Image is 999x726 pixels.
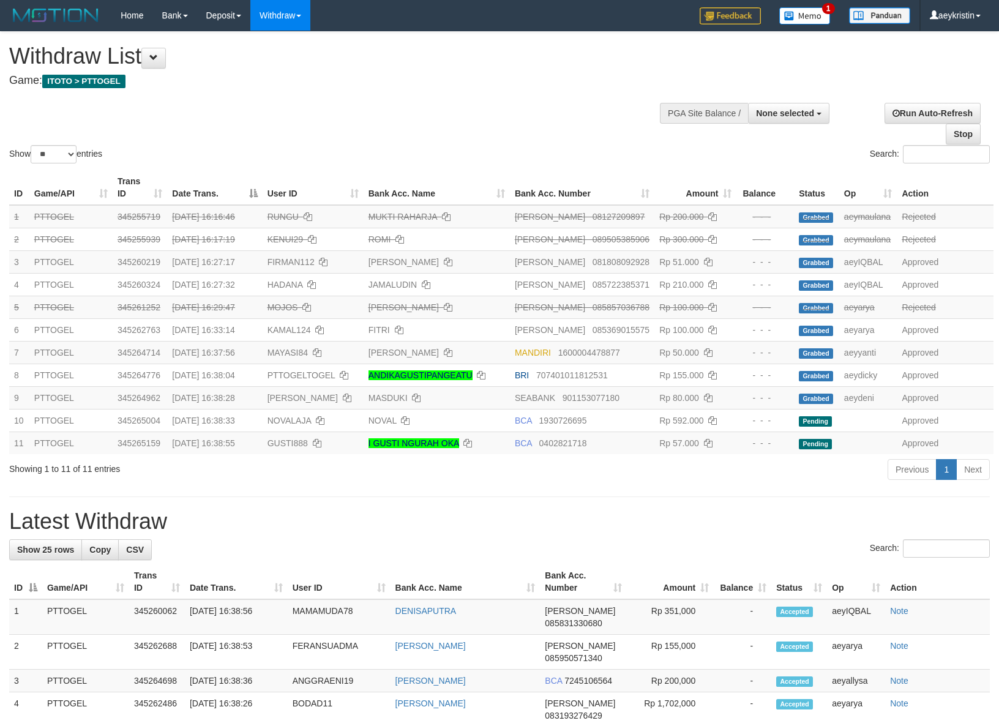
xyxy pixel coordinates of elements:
[827,564,885,599] th: Op: activate to sort column ascending
[771,564,827,599] th: Status: activate to sort column ascending
[9,539,82,560] a: Show 25 rows
[776,642,813,652] span: Accepted
[741,437,789,449] div: - - -
[659,438,699,448] span: Rp 57.000
[545,618,602,628] span: Copy 085831330680 to clipboard
[885,564,990,599] th: Action
[172,393,234,403] span: [DATE] 16:38:28
[545,711,602,720] span: Copy 083193276429 to clipboard
[42,599,129,635] td: PTTOGEL
[839,364,897,386] td: aeydicky
[515,325,585,335] span: [PERSON_NAME]
[540,564,627,599] th: Bank Acc. Number: activate to sort column ascending
[741,279,789,291] div: - - -
[172,438,234,448] span: [DATE] 16:38:55
[515,416,532,425] span: BCA
[89,545,111,555] span: Copy
[799,258,833,268] span: Grabbed
[890,698,908,708] a: Note
[539,438,587,448] span: Copy 0402821718 to clipboard
[654,170,736,205] th: Amount: activate to sort column ascending
[870,145,990,163] label: Search:
[756,108,814,118] span: None selected
[113,170,167,205] th: Trans ID: activate to sort column ascending
[946,124,981,144] a: Stop
[897,250,993,273] td: Approved
[288,670,391,692] td: ANGGRAENI19
[558,348,620,357] span: Copy 1600004478877 to clipboard
[172,416,234,425] span: [DATE] 16:38:33
[839,170,897,205] th: Op: activate to sort column ascending
[799,416,832,427] span: Pending
[515,302,585,312] span: [PERSON_NAME]
[515,212,585,222] span: [PERSON_NAME]
[593,212,645,222] span: Copy 08127209897 to clipboard
[9,599,42,635] td: 1
[897,205,993,228] td: Rejected
[799,212,833,223] span: Grabbed
[9,364,29,386] td: 8
[29,205,113,228] td: PTTOGEL
[515,234,585,244] span: [PERSON_NAME]
[897,296,993,318] td: Rejected
[167,170,262,205] th: Date Trans.: activate to sort column descending
[29,364,113,386] td: PTTOGEL
[369,370,473,380] a: ANDIKAGUSTIPANGEATU
[659,348,699,357] span: Rp 50.000
[126,545,144,555] span: CSV
[545,653,602,663] span: Copy 085950571340 to clipboard
[545,606,615,616] span: [PERSON_NAME]
[9,341,29,364] td: 7
[515,370,529,380] span: BRI
[799,326,833,336] span: Grabbed
[593,234,649,244] span: Copy 089505385906 to clipboard
[885,103,981,124] a: Run Auto-Refresh
[659,416,703,425] span: Rp 592.000
[799,348,833,359] span: Grabbed
[268,302,298,312] span: MOJOS
[627,599,714,635] td: Rp 351,000
[799,394,833,404] span: Grabbed
[185,564,288,599] th: Date Trans.: activate to sort column ascending
[9,205,29,228] td: 1
[545,676,562,686] span: BCA
[29,296,113,318] td: PTTOGEL
[29,273,113,296] td: PTTOGEL
[118,212,160,222] span: 345255719
[545,641,615,651] span: [PERSON_NAME]
[839,273,897,296] td: aeyIQBAL
[118,325,160,335] span: 345262763
[395,676,466,686] a: [PERSON_NAME]
[659,212,703,222] span: Rp 200.000
[129,564,185,599] th: Trans ID: activate to sort column ascending
[515,393,555,403] span: SEABANK
[29,250,113,273] td: PTTOGEL
[9,44,654,69] h1: Withdraw List
[9,273,29,296] td: 4
[9,386,29,409] td: 9
[185,599,288,635] td: [DATE] 16:38:56
[268,257,315,267] span: FIRMAN112
[9,228,29,250] td: 2
[536,370,608,380] span: Copy 707401011812531 to clipboard
[172,302,234,312] span: [DATE] 16:29:47
[81,539,119,560] a: Copy
[172,212,234,222] span: [DATE] 16:16:46
[659,393,699,403] span: Rp 80.000
[563,393,619,403] span: Copy 901153077180 to clipboard
[799,280,833,291] span: Grabbed
[9,432,29,454] td: 11
[659,280,703,290] span: Rp 210.000
[776,699,813,709] span: Accepted
[129,599,185,635] td: 345260062
[627,635,714,670] td: Rp 155,000
[395,698,466,708] a: [PERSON_NAME]
[9,409,29,432] td: 10
[31,145,77,163] select: Showentries
[627,670,714,692] td: Rp 200,000
[890,641,908,651] a: Note
[539,416,587,425] span: Copy 1930726695 to clipboard
[736,170,794,205] th: Balance
[288,564,391,599] th: User ID: activate to sort column ascending
[741,211,789,223] div: - - -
